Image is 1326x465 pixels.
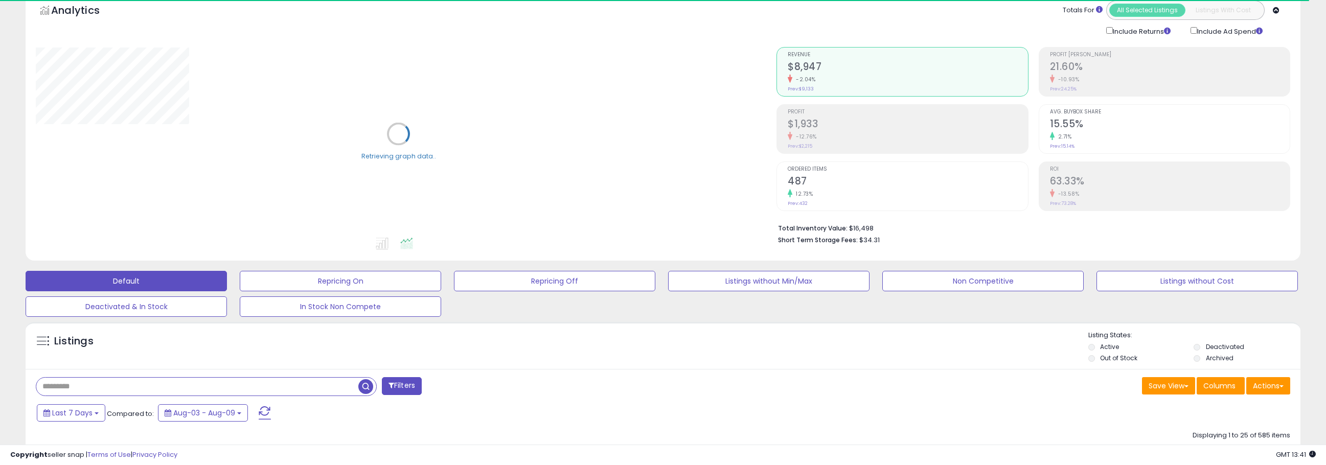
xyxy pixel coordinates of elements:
[454,271,655,291] button: Repricing Off
[1276,450,1316,459] span: 2025-08-17 13:41 GMT
[1050,200,1076,206] small: Prev: 73.28%
[382,377,422,395] button: Filters
[788,143,812,149] small: Prev: $2,215
[792,133,817,141] small: -12.76%
[158,404,248,422] button: Aug-03 - Aug-09
[778,224,848,232] b: Total Inventory Value:
[1050,143,1074,149] small: Prev: 15.14%
[859,235,880,245] span: $34.31
[668,271,870,291] button: Listings without Min/Max
[1183,25,1279,37] div: Include Ad Spend
[1099,25,1183,37] div: Include Returns
[132,450,177,459] a: Privacy Policy
[788,167,1028,172] span: Ordered Items
[1197,377,1245,394] button: Columns
[10,450,48,459] strong: Copyright
[1096,271,1298,291] button: Listings without Cost
[87,450,131,459] a: Terms of Use
[1088,331,1300,340] p: Listing States:
[1055,133,1072,141] small: 2.71%
[792,76,815,83] small: -2.04%
[778,221,1283,234] li: $16,498
[788,200,808,206] small: Prev: 432
[51,3,120,20] h5: Analytics
[1050,167,1290,172] span: ROI
[1050,109,1290,115] span: Avg. Buybox Share
[240,296,441,317] button: In Stock Non Compete
[52,408,93,418] span: Last 7 Days
[1206,342,1244,351] label: Deactivated
[788,52,1028,58] span: Revenue
[1055,76,1080,83] small: -10.93%
[1142,377,1195,394] button: Save View
[1193,431,1290,440] div: Displaying 1 to 25 of 585 items
[1050,61,1290,75] h2: 21.60%
[1185,4,1261,17] button: Listings With Cost
[788,61,1028,75] h2: $8,947
[1206,354,1233,362] label: Archived
[778,236,858,244] b: Short Term Storage Fees:
[1100,342,1119,351] label: Active
[1109,4,1185,17] button: All Selected Listings
[26,296,227,317] button: Deactivated & In Stock
[1100,354,1137,362] label: Out of Stock
[1050,118,1290,132] h2: 15.55%
[107,409,154,418] span: Compared to:
[1050,86,1077,92] small: Prev: 24.25%
[788,86,814,92] small: Prev: $9,133
[792,190,813,198] small: 12.73%
[1050,52,1290,58] span: Profit [PERSON_NAME]
[1246,377,1290,394] button: Actions
[1055,190,1080,198] small: -13.58%
[361,151,436,160] div: Retrieving graph data..
[240,271,441,291] button: Repricing On
[788,175,1028,189] h2: 487
[26,271,227,291] button: Default
[173,408,235,418] span: Aug-03 - Aug-09
[37,404,105,422] button: Last 7 Days
[882,271,1084,291] button: Non Competitive
[1050,175,1290,189] h2: 63.33%
[1063,6,1103,15] div: Totals For
[788,109,1028,115] span: Profit
[1203,381,1236,391] span: Columns
[54,334,94,348] h5: Listings
[788,118,1028,132] h2: $1,933
[10,450,177,460] div: seller snap | |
